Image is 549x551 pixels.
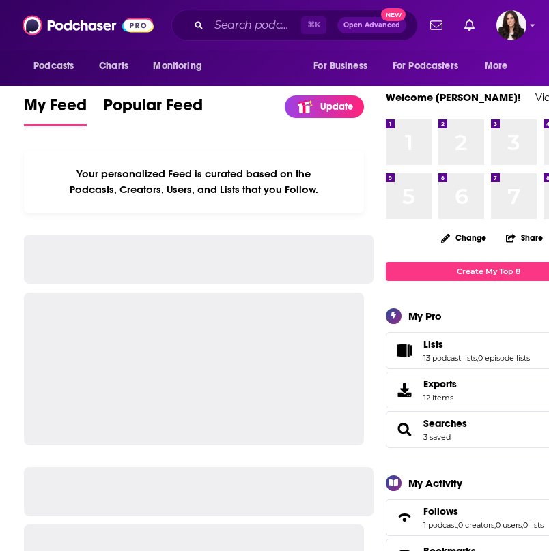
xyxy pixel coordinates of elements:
[496,10,526,40] span: Logged in as RebeccaShapiro
[408,477,462,490] div: My Activity
[384,53,478,79] button: open menu
[391,508,418,527] a: Follows
[103,95,203,126] a: Popular Feed
[423,505,458,518] span: Follows
[171,10,418,41] div: Search podcasts, credits, & more...
[458,520,494,530] a: 0 creators
[457,520,458,530] span: ,
[425,14,448,37] a: Show notifications dropdown
[391,381,418,400] span: Exports
[393,57,458,76] span: For Podcasters
[423,505,544,518] a: Follows
[90,53,137,79] a: Charts
[494,520,496,530] span: ,
[33,57,74,76] span: Podcasts
[24,95,87,123] span: My Feed
[337,17,406,33] button: Open AdvancedNew
[103,95,203,123] span: Popular Feed
[485,57,508,76] span: More
[423,417,467,430] a: Searches
[381,8,406,21] span: New
[391,420,418,439] a: Searches
[99,57,128,76] span: Charts
[301,16,326,34] span: ⌘ K
[304,53,384,79] button: open menu
[423,338,443,351] span: Lists
[423,393,457,402] span: 12 items
[320,101,353,113] p: Update
[408,310,442,323] div: My Pro
[423,432,451,442] a: 3 saved
[523,520,544,530] a: 0 lists
[423,378,457,390] span: Exports
[313,57,367,76] span: For Business
[143,53,219,79] button: open menu
[477,353,478,363] span: ,
[209,14,301,36] input: Search podcasts, credits, & more...
[24,53,91,79] button: open menu
[496,10,526,40] img: User Profile
[423,353,477,363] a: 13 podcast lists
[386,91,521,104] a: Welcome [PERSON_NAME]!
[24,151,364,213] div: Your personalized Feed is curated based on the Podcasts, Creators, Users, and Lists that you Follow.
[459,14,480,37] a: Show notifications dropdown
[423,520,457,530] a: 1 podcast
[343,22,400,29] span: Open Advanced
[285,95,364,118] a: Update
[505,224,544,251] button: Share
[23,12,154,38] img: Podchaser - Follow, Share and Rate Podcasts
[423,338,530,351] a: Lists
[522,520,523,530] span: ,
[153,57,201,76] span: Monitoring
[391,341,418,360] a: Lists
[475,53,525,79] button: open menu
[496,10,526,40] button: Show profile menu
[496,520,522,530] a: 0 users
[433,229,494,246] button: Change
[478,353,530,363] a: 0 episode lists
[24,95,87,126] a: My Feed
